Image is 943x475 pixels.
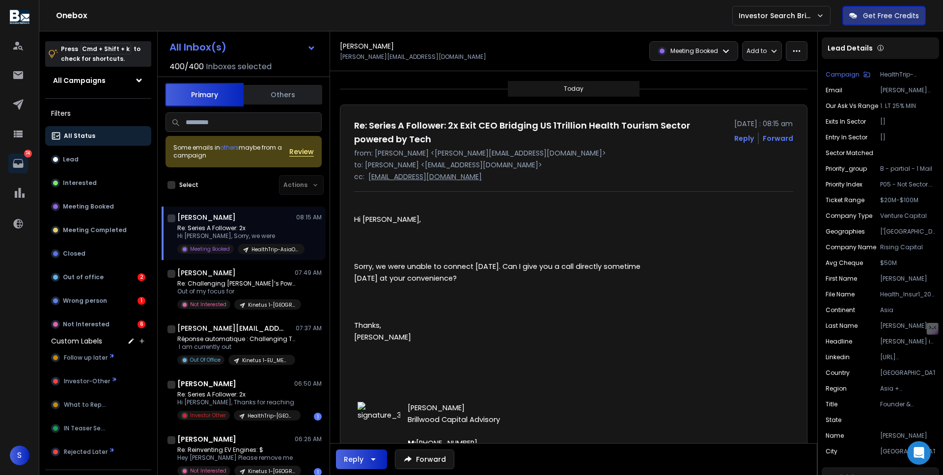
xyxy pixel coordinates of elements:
span: Thanks, [PERSON_NAME] [354,320,411,342]
p: [EMAIL_ADDRESS][DOMAIN_NAME] [368,172,482,182]
p: Campaign [826,71,860,79]
p: ['[GEOGRAPHIC_DATA]', '[GEOGRAPHIC_DATA]'] [880,228,935,236]
p: exits in sector [826,118,866,126]
p: Lead Details [828,43,873,53]
button: S [10,446,29,465]
p: Not Interested [63,320,110,328]
p: [PERSON_NAME] [880,322,935,330]
button: Primary [165,83,244,106]
button: Reply [734,133,754,143]
p: Réponse automatique : Challenging Tesla Technology: [177,335,295,343]
p: file name [826,290,855,298]
a: 74 [8,154,28,173]
div: Open Intercom Messenger [907,441,931,465]
p: Today [564,85,583,93]
button: Meeting Completed [45,220,151,240]
button: Wrong person1 [45,291,151,311]
span: Cmd + Shift + k [81,43,131,54]
p: priority_group [826,165,867,173]
span: Investor-Other [64,377,110,385]
p: Kinetus 1-[GEOGRAPHIC_DATA] [248,468,295,475]
p: [PERSON_NAME][EMAIL_ADDRESS][DOMAIN_NAME] [880,86,935,94]
p: sector matched [826,149,873,157]
button: Interested [45,173,151,193]
p: entry in sector [826,133,867,141]
div: Forward [763,133,793,143]
p: Lead [63,156,79,163]
p: [GEOGRAPHIC_DATA] [880,448,935,455]
p: country [826,369,850,377]
h1: [PERSON_NAME] [177,212,236,222]
p: All Status [64,132,95,140]
p: continent [826,306,855,314]
button: Forward [395,449,454,469]
p: $20M-$100M [880,196,935,204]
span: Sorry, we were unable to connect [DATE]. Can I give you a call directly sometime [DATE] at your c... [354,262,642,283]
p: region [826,385,847,393]
button: Get Free Credits [842,6,926,26]
p: Meeting Completed [63,226,127,234]
p: $50M [880,259,935,267]
span: Follow up later [64,354,108,362]
p: Venture Capital [880,212,935,220]
h3: Inboxes selected [206,61,272,73]
p: [GEOGRAPHIC_DATA] [880,369,935,377]
div: Some emails in maybe from a campaign [173,144,289,159]
p: Email [826,86,842,94]
p: Not Interested [190,301,226,308]
p: [] [880,118,935,126]
p: Re: Reinventing EV Engines: $ [177,446,295,454]
p: Re: Series A Follower: 2x [177,391,295,398]
p: company type [826,212,872,220]
p: Last Name [826,322,858,330]
p: Asia [880,306,935,314]
p: 74 [24,150,32,158]
p: HealthTrip-AsiaOceania 3 [880,71,935,79]
h1: [PERSON_NAME] [177,434,236,444]
button: All Campaigns [45,71,151,90]
p: priority index [826,181,862,188]
p: 07:49 AM [295,269,322,277]
span: 400 / 400 [169,61,204,73]
span: Review [289,147,314,157]
p: [PERSON_NAME][EMAIL_ADDRESS][DOMAIN_NAME] [340,53,486,61]
p: from: [PERSON_NAME] <[PERSON_NAME][EMAIL_ADDRESS][DOMAIN_NAME]> [354,148,793,158]
h1: [PERSON_NAME] [177,268,236,278]
p: geographies [826,228,865,236]
p: Meeting Booked [190,245,230,253]
p: Meeting Booked [670,47,718,55]
p: Kinetus 1-[GEOGRAPHIC_DATA] [248,301,295,309]
p: Hi [PERSON_NAME], Sorry, we were [177,232,295,240]
button: Not Interested6 [45,315,151,334]
p: Linkedin [826,353,850,361]
div: 1 [314,413,322,421]
p: Not Interested [190,467,226,475]
p: Hey [PERSON_NAME] Please remove me [177,454,295,462]
p: HealthTrip-[GEOGRAPHIC_DATA] [248,412,295,420]
p: state [826,416,841,424]
p: 1. LT 25% MIN [880,102,935,110]
button: Closed [45,244,151,264]
button: What to Reply [45,395,151,415]
h1: [PERSON_NAME] [177,379,236,389]
button: All Inbox(s) [162,37,324,57]
h3: Custom Labels [51,336,102,346]
button: IN Teaser Sent [45,419,151,438]
img: logo [10,10,29,24]
p: Asia + [GEOGRAPHIC_DATA] [880,385,935,393]
p: Wrong person [63,297,107,305]
b: M: [408,438,416,448]
button: Reply [336,449,387,469]
span: others [220,143,239,152]
div: 6 [138,320,145,328]
button: Rejected Later [45,442,151,462]
button: Investor-Other [45,371,151,391]
span: What to Reply [64,401,106,409]
p: Hi [PERSON_NAME], Thanks for reaching [177,398,295,406]
p: Interested [63,179,97,187]
p: Company Name [826,243,876,251]
p: Add to [747,47,767,55]
label: Select [179,181,198,189]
